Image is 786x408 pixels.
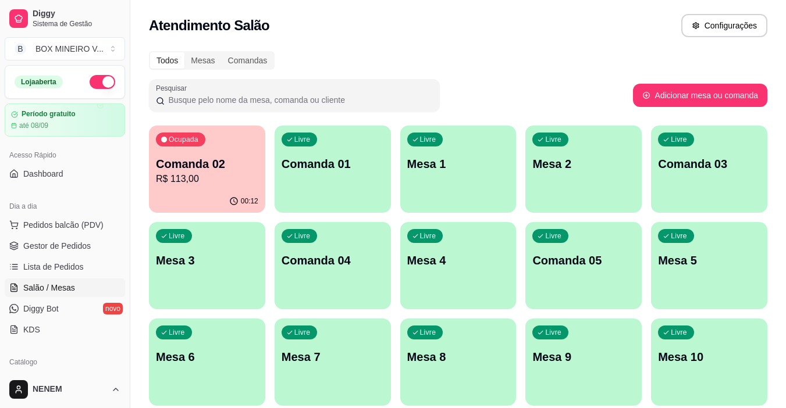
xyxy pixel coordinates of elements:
p: Mesa 5 [658,252,760,269]
p: Mesa 8 [407,349,510,365]
a: Diggy Botnovo [5,299,125,318]
p: Livre [671,328,687,337]
span: Sistema de Gestão [33,19,120,28]
p: Mesa 2 [532,156,635,172]
a: DiggySistema de Gestão [5,5,125,33]
p: Mesa 4 [407,252,510,269]
button: LivreMesa 9 [525,318,642,406]
a: Lista de Pedidos [5,257,125,276]
p: Livre [294,231,311,241]
button: LivreMesa 3 [149,222,265,309]
button: Select a team [5,37,125,60]
p: Livre [169,328,185,337]
label: Pesquisar [156,83,191,93]
span: NENEM [33,384,106,395]
p: Livre [294,328,311,337]
span: KDS [23,324,40,335]
p: Mesa 3 [156,252,258,269]
p: Comanda 03 [658,156,760,172]
p: Livre [420,231,436,241]
span: Gestor de Pedidos [23,240,91,252]
div: BOX MINEIRO V ... [35,43,104,55]
a: Gestor de Pedidos [5,237,125,255]
p: Livre [545,135,561,144]
p: Mesa 6 [156,349,258,365]
h2: Atendimento Salão [149,16,269,35]
button: LivreComanda 03 [651,126,767,213]
div: Comandas [222,52,274,69]
p: Livre [545,231,561,241]
button: Alterar Status [90,75,115,89]
button: LivreMesa 5 [651,222,767,309]
p: Livre [671,231,687,241]
a: Período gratuitoaté 08/09 [5,103,125,137]
article: até 08/09 [19,121,48,130]
p: R$ 113,00 [156,172,258,186]
p: Mesa 9 [532,349,635,365]
article: Período gratuito [22,110,76,119]
div: Acesso Rápido [5,146,125,164]
span: Diggy Bot [23,303,59,314]
input: Pesquisar [165,94,433,106]
p: Comanda 01 [282,156,384,172]
p: Livre [420,328,436,337]
div: Mesas [184,52,221,69]
button: LivreMesa 4 [400,222,517,309]
button: LivreComanda 01 [275,126,391,213]
p: Comanda 04 [282,252,384,269]
a: Salão / Mesas [5,278,125,297]
button: LivreMesa 7 [275,318,391,406]
p: Livre [420,135,436,144]
p: Mesa 7 [282,349,384,365]
span: Salão / Mesas [23,282,75,294]
button: LivreComanda 04 [275,222,391,309]
span: Diggy [33,9,120,19]
button: LivreMesa 2 [525,126,642,213]
div: Dia a dia [5,197,125,216]
a: KDS [5,320,125,339]
button: OcupadaComanda 02R$ 113,0000:12 [149,126,265,213]
button: Adicionar mesa ou comanda [633,84,767,107]
p: 00:12 [241,196,258,206]
button: LivreComanda 05 [525,222,642,309]
button: NENEM [5,375,125,403]
button: Pedidos balcão (PDV) [5,216,125,234]
span: Lista de Pedidos [23,261,84,273]
p: Livre [545,328,561,337]
span: Pedidos balcão (PDV) [23,219,104,231]
div: Loja aberta [15,76,63,88]
p: Livre [294,135,311,144]
p: Mesa 10 [658,349,760,365]
button: Configurações [681,14,767,37]
button: LivreMesa 1 [400,126,517,213]
a: Dashboard [5,164,125,183]
div: Catálogo [5,353,125,371]
p: Comanda 05 [532,252,635,269]
p: Ocupada [169,135,198,144]
span: B [15,43,26,55]
button: LivreMesa 8 [400,318,517,406]
button: LivreMesa 6 [149,318,265,406]
p: Livre [671,135,687,144]
button: LivreMesa 10 [651,318,767,406]
p: Livre [169,231,185,241]
span: Dashboard [23,168,63,180]
div: Todos [150,52,184,69]
p: Comanda 02 [156,156,258,172]
p: Mesa 1 [407,156,510,172]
